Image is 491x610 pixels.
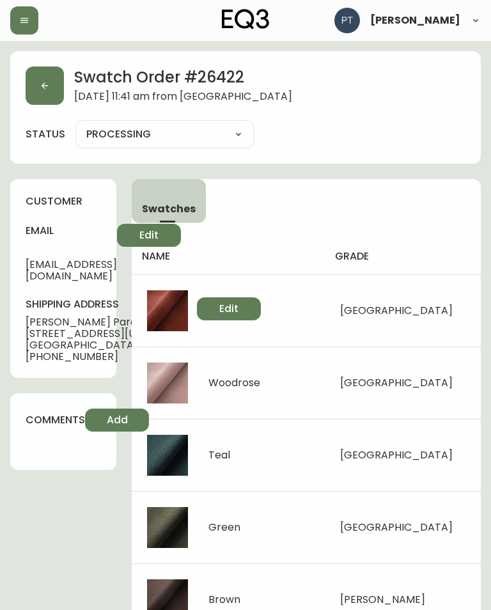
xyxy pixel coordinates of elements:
[340,375,453,390] span: [GEOGRAPHIC_DATA]
[197,297,261,320] button: Edit
[107,413,128,427] span: Add
[117,224,181,247] button: Edit
[208,450,230,461] div: Teal
[340,303,453,318] span: [GEOGRAPHIC_DATA]
[208,522,240,533] div: Green
[85,409,149,432] button: Add
[26,351,197,363] span: [PHONE_NUMBER]
[26,127,65,141] label: status
[340,520,453,535] span: [GEOGRAPHIC_DATA]
[147,363,188,403] img: 883265e6-346c-4568-aa30-ed3fc632de22.jpg-thumb.jpg
[147,507,188,548] img: 3ad76806-227f-4bfd-8e96-d447ebe7fee8.jpg-thumb.jpg
[340,592,425,607] span: [PERSON_NAME]
[208,377,260,389] div: Woodrose
[26,297,197,311] h4: shipping address
[142,202,196,215] span: Swatches
[147,435,188,476] img: c0889cb3-b897-4810-9042-0ccdd6637eef.jpg-thumb.jpg
[222,9,269,29] img: logo
[26,328,197,340] span: [STREET_ADDRESS][US_STATE]
[370,15,460,26] span: [PERSON_NAME]
[334,8,360,33] img: 986dcd8e1aab7847125929f325458823
[74,66,292,91] h2: Swatch Order # 26422
[26,413,85,427] h4: comments
[74,91,292,105] span: [DATE] 11:41 am from [GEOGRAPHIC_DATA]
[335,249,471,263] h4: grade
[139,228,159,242] span: Edit
[26,317,197,328] span: [PERSON_NAME] Paradies
[26,194,101,208] h4: customer
[26,224,117,238] h4: email
[340,448,453,462] span: [GEOGRAPHIC_DATA]
[142,249,315,263] h4: name
[147,290,188,331] img: af07da82-cf11-4252-b2ed-54bafe0690e6.jpg-thumb.jpg
[26,340,197,351] span: [GEOGRAPHIC_DATA] , CA , 94110 , US
[26,259,117,282] span: [EMAIL_ADDRESS][DOMAIN_NAME]
[219,302,238,316] span: Edit
[208,594,240,606] div: Brown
